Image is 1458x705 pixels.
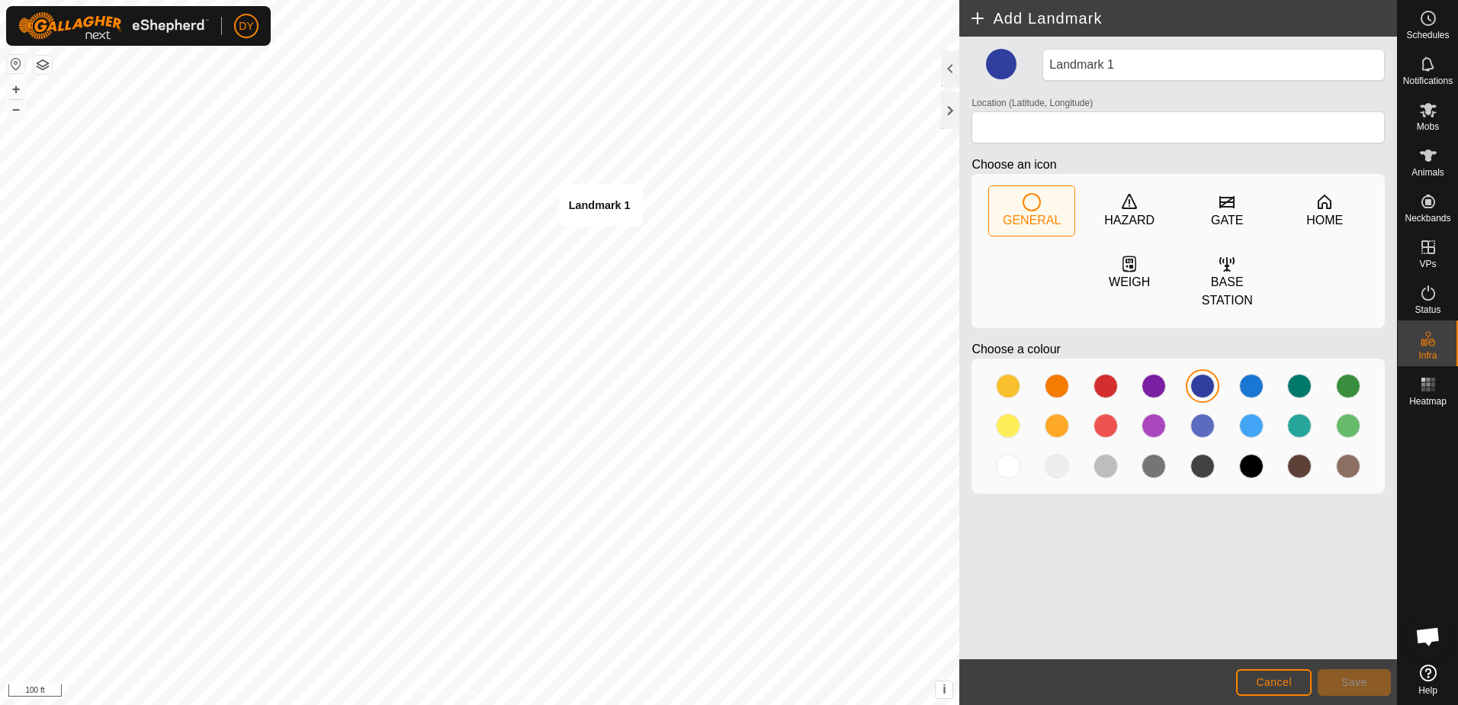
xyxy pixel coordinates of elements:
[1405,214,1450,223] span: Neckbands
[1318,669,1391,696] button: Save
[968,9,1397,27] h2: Add Landmark
[1109,273,1150,291] div: WEIGH
[419,685,477,699] a: Privacy Policy
[1406,31,1449,40] span: Schedules
[1256,676,1292,688] span: Cancel
[1411,168,1444,177] span: Animals
[1184,273,1270,310] div: BASE STATION
[569,196,631,214] div: Landmark 1
[1104,211,1155,230] div: HAZARD
[1419,259,1436,269] span: VPs
[971,96,1093,110] label: Location (Latitude, Longitude)
[18,12,209,40] img: Gallagher Logo
[971,340,1385,359] p: Choose a colour
[7,55,25,73] button: Reset Map
[495,685,540,699] a: Contact Us
[971,156,1385,174] p: Choose an icon
[943,683,946,696] span: i
[1306,211,1343,230] div: HOME
[1403,76,1453,85] span: Notifications
[1409,397,1447,406] span: Heatmap
[1418,686,1437,695] span: Help
[1405,613,1451,659] div: Open chat
[1398,658,1458,701] a: Help
[1003,211,1061,230] div: GENERAL
[239,18,253,34] span: DY
[1211,211,1243,230] div: GATE
[1236,669,1312,696] button: Cancel
[1415,305,1440,314] span: Status
[34,56,52,74] button: Map Layers
[1417,122,1439,131] span: Mobs
[1418,351,1437,360] span: Infra
[7,100,25,118] button: –
[7,80,25,98] button: +
[1341,676,1367,688] span: Save
[936,681,952,698] button: i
